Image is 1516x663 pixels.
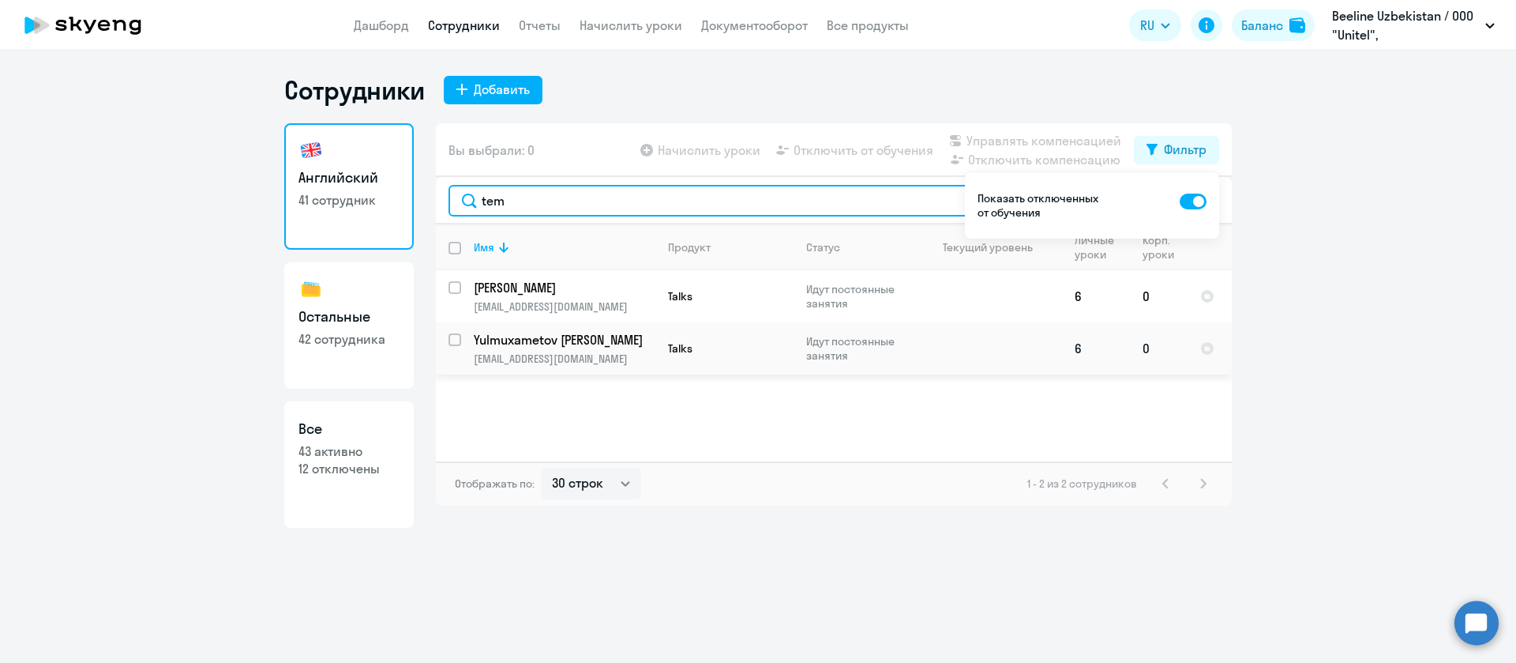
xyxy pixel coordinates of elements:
[474,279,652,296] p: [PERSON_NAME]
[806,334,914,363] p: Идут постоянные занятия
[284,74,425,106] h1: Сотрудники
[1134,136,1219,164] button: Фильтр
[474,240,655,254] div: Имя
[701,17,808,33] a: Документооборот
[1027,477,1137,491] span: 1 - 2 из 2 сотрудников
[298,307,400,327] h3: Остальные
[806,240,840,254] div: Статус
[1130,270,1188,322] td: 0
[1143,233,1176,262] div: Корп. уроки
[298,330,400,348] p: 42 сотрудника
[1062,270,1130,322] td: 6
[1075,233,1129,262] div: Личные уроки
[827,17,909,33] a: Все продукты
[668,240,793,254] div: Продукт
[519,17,561,33] a: Отчеты
[354,17,409,33] a: Дашборд
[298,168,400,188] h3: Английский
[474,331,652,348] p: Yulmuxametov [PERSON_NAME]
[1130,322,1188,375] td: 0
[806,240,914,254] div: Статус
[298,419,400,439] h3: Все
[298,191,400,209] p: 41 сотрудник
[1324,6,1503,44] button: Beeline Uzbekistan / ООО "Unitel", [GEOGRAPHIC_DATA]
[668,289,692,303] span: Talks
[580,17,682,33] a: Начислить уроки
[444,76,542,104] button: Добавить
[1140,16,1154,35] span: RU
[448,141,535,160] span: Вы выбрали: 0
[668,341,692,356] span: Talks
[284,262,414,389] a: Остальные42 сотрудника
[668,240,711,254] div: Продукт
[448,185,1219,217] input: Поиск по имени, email, продукту или статусу
[474,80,530,99] div: Добавить
[284,401,414,528] a: Все43 активно12 отключены
[1164,140,1206,159] div: Фильтр
[455,477,535,491] span: Отображать по:
[1232,9,1315,41] button: Балансbalance
[474,240,494,254] div: Имя
[298,443,400,460] p: 43 активно
[474,299,655,314] p: [EMAIL_ADDRESS][DOMAIN_NAME]
[298,137,324,163] img: english
[1241,16,1283,35] div: Баланс
[1062,322,1130,375] td: 6
[1143,233,1187,262] div: Корп. уроки
[474,331,655,348] a: Yulmuxametov [PERSON_NAME]
[1332,6,1479,44] p: Beeline Uzbekistan / ООО "Unitel", [GEOGRAPHIC_DATA]
[1075,233,1119,262] div: Личные уроки
[474,352,655,366] p: [EMAIL_ADDRESS][DOMAIN_NAME]
[928,240,1061,254] div: Текущий уровень
[943,240,1033,254] div: Текущий уровень
[806,282,914,311] p: Идут постоянные занятия
[978,191,1102,220] p: Показать отключенных от обучения
[428,17,500,33] a: Сотрудники
[298,277,324,302] img: others
[284,123,414,250] a: Английский41 сотрудник
[298,460,400,477] p: 12 отключены
[1129,9,1181,41] button: RU
[474,279,655,296] a: [PERSON_NAME]
[1289,17,1305,33] img: balance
